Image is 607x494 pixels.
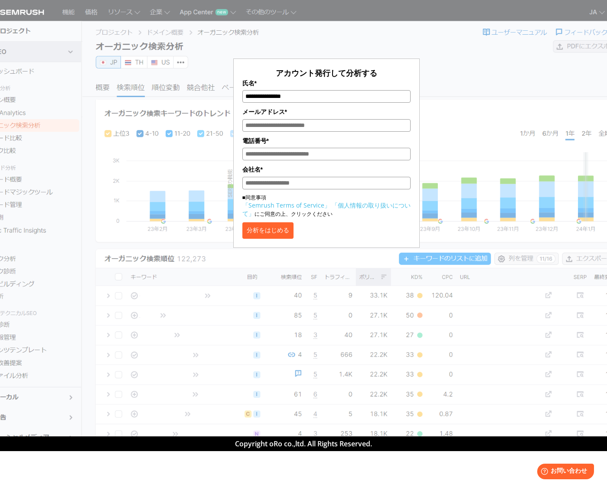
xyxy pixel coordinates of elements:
span: アカウント発行して分析する [276,68,377,78]
button: 分析をはじめる [242,222,294,239]
a: 「Semrush Terms of Service」 [242,201,330,209]
span: Copyright oRo co.,ltd. All Rights Reserved. [235,439,372,448]
iframe: Help widget launcher [530,460,597,484]
label: 電話番号* [242,136,411,146]
a: 「個人情報の取り扱いについて」 [242,201,411,218]
p: ■同意事項 にご同意の上、クリックください [242,194,411,218]
label: メールアドレス* [242,107,411,117]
